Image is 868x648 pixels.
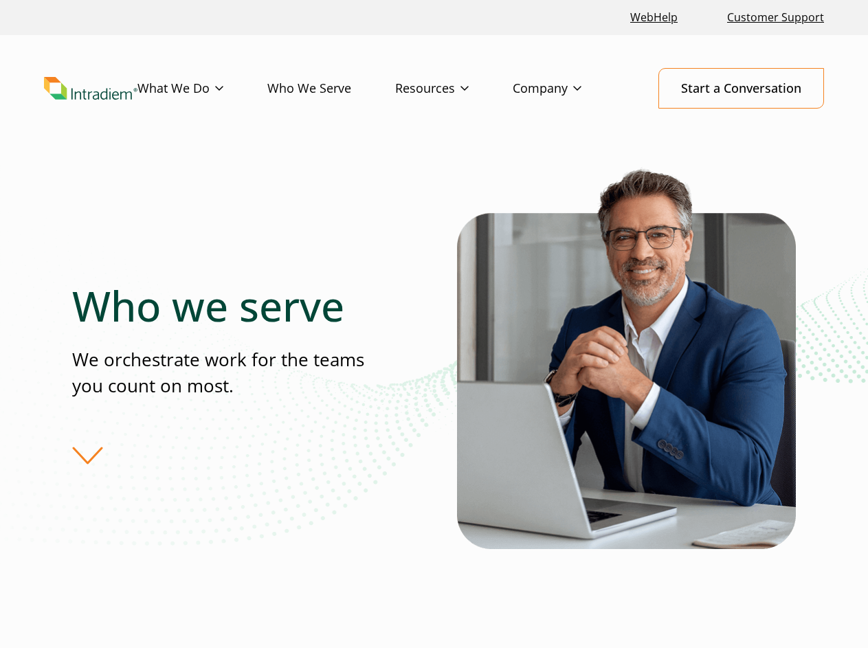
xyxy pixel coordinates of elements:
[267,69,395,109] a: Who We Serve
[395,69,513,109] a: Resources
[722,3,830,32] a: Customer Support
[72,281,372,331] h1: Who we serve
[44,77,137,100] img: Intradiem
[137,69,267,109] a: What We Do
[513,69,625,109] a: Company
[658,68,824,109] a: Start a Conversation
[72,347,372,399] p: We orchestrate work for the teams you count on most.
[44,77,137,100] a: Link to homepage of Intradiem
[457,164,796,549] img: Who Intradiem Serves
[625,3,683,32] a: Link opens in a new window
